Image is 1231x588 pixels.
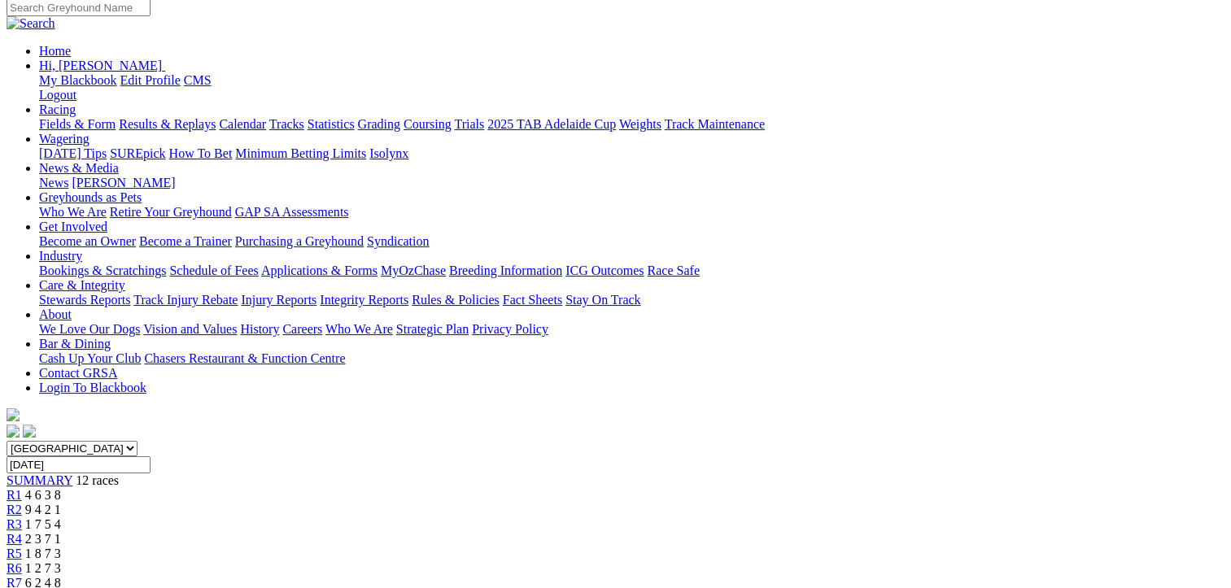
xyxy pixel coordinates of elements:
[25,517,61,531] span: 1 7 5 4
[39,322,1224,337] div: About
[39,102,76,116] a: Racing
[404,117,452,131] a: Coursing
[369,146,408,160] a: Isolynx
[39,176,68,189] a: News
[235,205,349,219] a: GAP SA Assessments
[647,264,699,277] a: Race Safe
[219,117,266,131] a: Calendar
[39,205,107,219] a: Who We Are
[503,293,562,307] a: Fact Sheets
[7,517,22,531] a: R3
[7,456,151,473] input: Select date
[39,322,140,336] a: We Love Our Dogs
[119,117,216,131] a: Results & Replays
[76,473,119,487] span: 12 races
[7,473,72,487] a: SUMMARY
[472,322,548,336] a: Privacy Policy
[619,117,661,131] a: Weights
[39,73,1224,102] div: Hi, [PERSON_NAME]
[39,381,146,394] a: Login To Blackbook
[39,249,82,263] a: Industry
[241,293,316,307] a: Injury Reports
[39,234,1224,249] div: Get Involved
[367,234,429,248] a: Syndication
[396,322,469,336] a: Strategic Plan
[39,117,1224,132] div: Racing
[39,161,119,175] a: News & Media
[144,351,345,365] a: Chasers Restaurant & Function Centre
[308,117,355,131] a: Statistics
[39,293,130,307] a: Stewards Reports
[143,322,237,336] a: Vision and Values
[412,293,500,307] a: Rules & Policies
[7,425,20,438] img: facebook.svg
[139,234,232,248] a: Become a Trainer
[282,322,322,336] a: Careers
[39,205,1224,220] div: Greyhounds as Pets
[39,351,1224,366] div: Bar & Dining
[39,337,111,351] a: Bar & Dining
[25,547,61,560] span: 1 8 7 3
[110,205,232,219] a: Retire Your Greyhound
[39,293,1224,307] div: Care & Integrity
[39,146,1224,161] div: Wagering
[120,73,181,87] a: Edit Profile
[169,264,258,277] a: Schedule of Fees
[487,117,616,131] a: 2025 TAB Adelaide Cup
[381,264,446,277] a: MyOzChase
[39,351,141,365] a: Cash Up Your Club
[565,293,640,307] a: Stay On Track
[39,264,166,277] a: Bookings & Scratchings
[454,117,484,131] a: Trials
[25,532,61,546] span: 2 3 7 1
[25,488,61,502] span: 4 6 3 8
[7,488,22,502] a: R1
[39,307,72,321] a: About
[39,59,162,72] span: Hi, [PERSON_NAME]
[184,73,212,87] a: CMS
[7,16,55,31] img: Search
[39,117,116,131] a: Fields & Form
[449,264,562,277] a: Breeding Information
[23,425,36,438] img: twitter.svg
[240,322,279,336] a: History
[7,408,20,421] img: logo-grsa-white.png
[133,293,238,307] a: Track Injury Rebate
[39,44,71,58] a: Home
[7,547,22,560] span: R5
[320,293,408,307] a: Integrity Reports
[358,117,400,131] a: Grading
[261,264,378,277] a: Applications & Forms
[39,234,136,248] a: Become an Owner
[39,264,1224,278] div: Industry
[169,146,233,160] a: How To Bet
[7,503,22,516] a: R2
[39,73,117,87] a: My Blackbook
[7,561,22,575] a: R6
[39,132,89,146] a: Wagering
[7,532,22,546] a: R4
[39,366,117,380] a: Contact GRSA
[25,503,61,516] span: 9 4 2 1
[25,561,61,575] span: 1 2 7 3
[110,146,165,160] a: SUREpick
[39,278,125,292] a: Care & Integrity
[39,88,76,102] a: Logout
[665,117,765,131] a: Track Maintenance
[235,234,364,248] a: Purchasing a Greyhound
[39,176,1224,190] div: News & Media
[39,146,107,160] a: [DATE] Tips
[269,117,304,131] a: Tracks
[72,176,175,189] a: [PERSON_NAME]
[39,190,142,204] a: Greyhounds as Pets
[39,59,165,72] a: Hi, [PERSON_NAME]
[235,146,366,160] a: Minimum Betting Limits
[325,322,393,336] a: Who We Are
[39,220,107,233] a: Get Involved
